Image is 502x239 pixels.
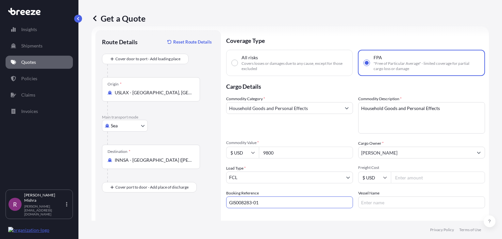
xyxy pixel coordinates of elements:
[374,54,382,61] span: FPA
[242,61,347,71] span: Covers losses or damages due to any cause, except for those excluded
[226,165,246,172] span: Load Type
[13,201,17,208] span: R
[115,184,189,191] span: Cover port to door - Add place of discharge
[358,96,402,102] label: Commodity Description
[24,193,65,203] p: [PERSON_NAME] Mishra
[359,147,473,158] input: Full name
[6,56,73,69] a: Quotes
[226,190,259,196] label: Booking Reference
[173,39,212,45] p: Reset Route Details
[115,56,180,62] span: Cover door to port - Add loading place
[102,38,138,46] p: Route Details
[229,174,237,181] span: FCL
[358,196,485,208] input: Enter name
[6,23,73,36] a: Insights
[164,37,214,47] button: Reset Route Details
[115,157,192,163] input: Destination
[473,147,485,158] button: Show suggestions
[358,140,384,147] label: Cargo Owner
[6,39,73,52] a: Shipments
[459,227,481,232] a: Terms of Use
[6,88,73,101] a: Claims
[364,60,370,66] input: FPA"Free of Particular Average" - limited coverage for partial cargo loss or damage
[259,147,353,158] input: Type amount
[21,75,37,82] p: Policies
[232,60,238,66] input: All risksCovers losses or damages due to any cause, except for those excluded
[115,89,192,96] input: Origin
[6,72,73,85] a: Policies
[24,204,65,216] p: [PERSON_NAME][EMAIL_ADDRESS][DOMAIN_NAME]
[102,115,214,120] p: Main transport mode
[226,172,353,183] button: FCL
[226,96,265,102] label: Commodity Category
[21,26,37,33] p: Insights
[21,43,42,49] p: Shipments
[391,172,485,183] input: Enter amount
[226,76,485,96] p: Cargo Details
[21,92,35,98] p: Claims
[102,182,197,193] button: Cover port to door - Add place of discharge
[6,105,73,118] a: Invoices
[21,108,38,115] p: Invoices
[8,227,49,233] img: organization-logo
[242,54,258,61] span: All risks
[102,54,189,64] button: Cover door to port - Add loading place
[108,82,122,87] div: Origin
[430,227,454,232] a: Privacy Policy
[226,140,353,145] span: Commodity Value
[21,59,36,65] p: Quotes
[226,30,485,50] p: Coverage Type
[358,190,379,196] label: Vessel Name
[374,61,479,71] span: "Free of Particular Average" - limited coverage for partial cargo loss or damage
[108,149,130,154] div: Destination
[111,122,118,129] span: Sea
[226,196,353,208] input: Your internal reference
[92,13,145,24] p: Get a Quote
[341,102,353,114] button: Show suggestions
[102,120,148,132] button: Select transport
[226,102,341,114] input: Select a commodity type
[358,165,485,170] span: Freight Cost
